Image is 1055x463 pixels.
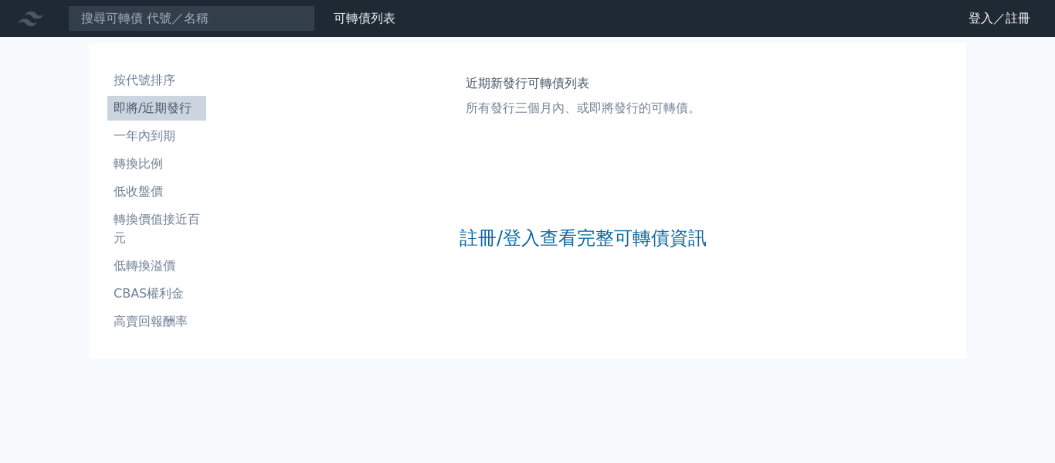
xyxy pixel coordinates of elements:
li: 轉換比例 [107,155,206,173]
li: 低轉換溢價 [107,257,206,275]
li: 即將/近期發行 [107,99,206,117]
a: 登入／註冊 [956,6,1043,31]
li: 按代號排序 [107,71,206,90]
a: 轉換價值接近百元 [107,207,206,250]
a: 高賣回報酬率 [107,309,206,334]
a: 轉換比例 [107,151,206,176]
a: CBAS權利金 [107,281,206,306]
li: 低收盤價 [107,182,206,201]
a: 低收盤價 [107,179,206,204]
a: 低轉換溢價 [107,254,206,278]
a: 註冊/登入查看完整可轉債資訊 [460,226,707,250]
a: 可轉債列表 [334,11,395,26]
li: 一年內到期 [107,127,206,145]
p: 所有發行三個月內、或即將發行的可轉債。 [466,99,701,117]
a: 按代號排序 [107,68,206,93]
h1: 近期新發行可轉債列表 [466,74,701,93]
a: 即將/近期發行 [107,96,206,121]
li: 轉換價值接近百元 [107,210,206,247]
li: 高賣回報酬率 [107,312,206,331]
a: 一年內到期 [107,124,206,148]
li: CBAS權利金 [107,284,206,303]
input: 搜尋可轉債 代號／名稱 [68,5,315,32]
